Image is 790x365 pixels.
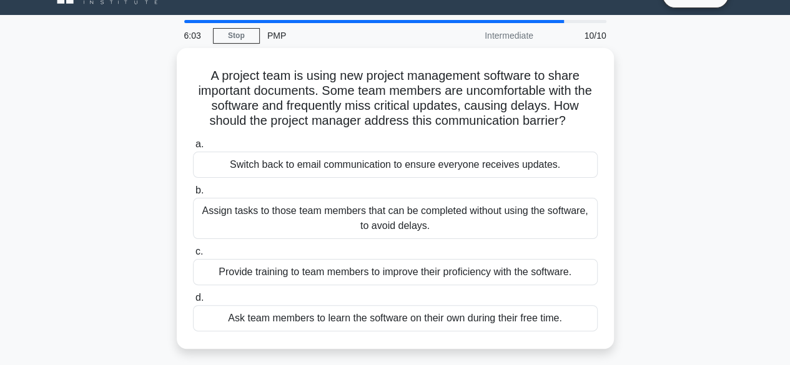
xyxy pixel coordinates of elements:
[195,139,204,149] span: a.
[432,23,541,48] div: Intermediate
[195,185,204,195] span: b.
[193,152,598,178] div: Switch back to email communication to ensure everyone receives updates.
[213,28,260,44] a: Stop
[193,198,598,239] div: Assign tasks to those team members that can be completed without using the software, to avoid del...
[260,23,432,48] div: PMP
[195,246,203,256] span: c.
[192,68,599,129] h5: A project team is using new project management software to share important documents. Some team m...
[193,305,598,331] div: Ask team members to learn the software on their own during their free time.
[193,259,598,285] div: Provide training to team members to improve their proficiency with the software.
[195,292,204,303] span: d.
[177,23,213,48] div: 6:03
[541,23,614,48] div: 10/10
